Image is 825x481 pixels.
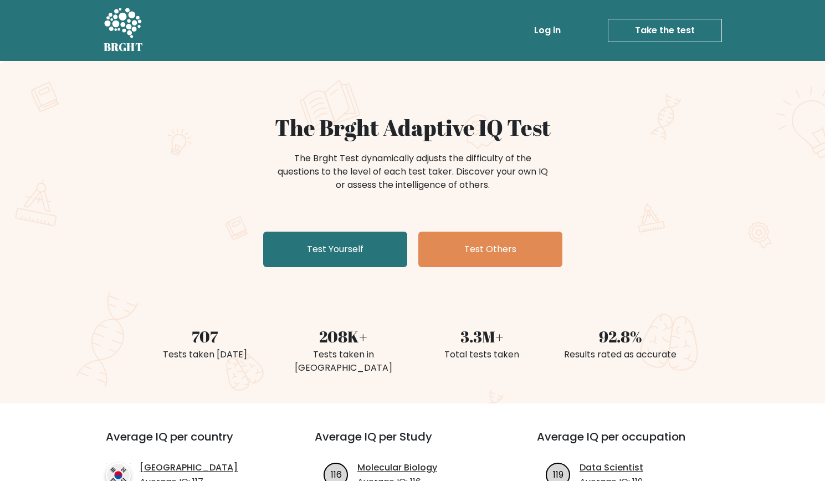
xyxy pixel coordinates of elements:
[418,232,562,267] a: Test Others
[274,152,551,192] div: The Brght Test dynamically adjusts the difficulty of the questions to the level of each test take...
[263,232,407,267] a: Test Yourself
[558,348,683,361] div: Results rated as accurate
[331,468,342,480] text: 116
[281,325,406,348] div: 208K+
[558,325,683,348] div: 92.8%
[142,348,268,361] div: Tests taken [DATE]
[357,461,437,474] a: Molecular Biology
[537,430,732,457] h3: Average IQ per occupation
[580,461,643,474] a: Data Scientist
[281,348,406,375] div: Tests taken in [GEOGRAPHIC_DATA]
[553,468,563,480] text: 119
[104,4,144,57] a: BRGHT
[142,114,683,141] h1: The Brght Adaptive IQ Test
[140,461,238,474] a: [GEOGRAPHIC_DATA]
[530,19,565,42] a: Log in
[608,19,722,42] a: Take the test
[106,430,275,457] h3: Average IQ per country
[419,325,545,348] div: 3.3M+
[419,348,545,361] div: Total tests taken
[315,430,510,457] h3: Average IQ per Study
[104,40,144,54] h5: BRGHT
[142,325,268,348] div: 707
